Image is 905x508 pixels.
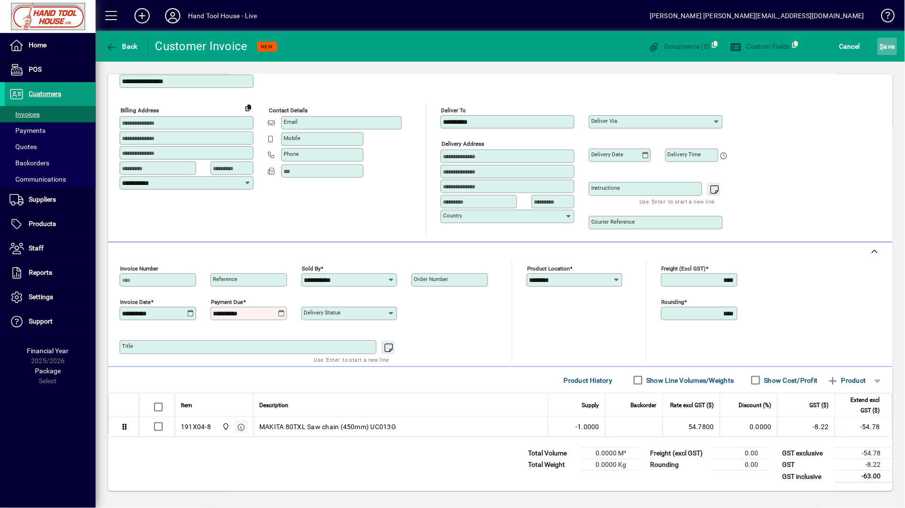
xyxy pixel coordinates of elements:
[414,276,448,282] mat-label: Order number
[564,373,613,388] span: Product History
[5,33,96,57] a: Home
[645,376,734,385] label: Show Line Volumes/Weights
[581,448,638,459] td: 0.0000 M³
[241,100,256,115] button: Copy to Delivery address
[648,43,710,50] span: Documents (0)
[778,459,835,471] td: GST
[29,65,42,73] span: POS
[259,400,288,411] span: Description
[155,39,248,54] div: Customer Invoice
[213,276,237,282] mat-label: Reference
[10,175,66,183] span: Communications
[302,265,320,272] mat-label: Sold by
[835,417,892,436] td: -54.78
[762,376,818,385] label: Show Cost/Profit
[810,400,829,411] span: GST ($)
[835,459,893,471] td: -8.22
[5,212,96,236] a: Products
[29,220,56,227] span: Products
[443,212,462,219] mat-label: Country
[304,309,341,316] mat-label: Delivery status
[646,38,713,55] button: Documents (0)
[27,347,69,355] span: Financial Year
[5,188,96,212] a: Suppliers
[284,135,300,141] mat-label: Mobile
[259,422,396,432] span: MAKITA 80TXL Saw chain (450mm) UC013G
[5,155,96,171] a: Backorders
[181,422,211,432] div: 191X04-8
[35,367,61,375] span: Package
[220,422,231,432] span: Frankton
[29,90,61,97] span: Customers
[739,400,772,411] span: Discount (%)
[778,448,835,459] td: GST exclusive
[839,39,861,54] span: Cancel
[582,400,599,411] span: Supply
[527,265,570,272] mat-label: Product location
[5,139,96,155] a: Quotes
[5,310,96,334] a: Support
[29,41,46,49] span: Home
[880,43,884,50] span: S
[835,448,893,459] td: -54.78
[314,354,389,365] mat-hint: Use 'Enter' to start a new line
[261,43,273,50] span: NEW
[284,151,299,157] mat-label: Phone
[823,372,871,389] button: Product
[646,459,713,471] td: Rounding
[575,422,599,432] span: -1.0000
[29,293,53,301] span: Settings
[29,269,52,276] span: Reports
[181,400,192,411] span: Item
[120,299,151,305] mat-label: Invoice date
[713,448,770,459] td: 0.00
[720,417,777,436] td: 0.0000
[10,127,45,134] span: Payments
[581,459,638,471] td: 0.0000 Kg
[728,38,793,55] button: Custom Fields
[10,143,37,151] span: Quotes
[713,459,770,471] td: 0.00
[188,8,257,23] div: Hand Tool House - Live
[837,38,863,55] button: Cancel
[29,244,44,252] span: Staff
[640,196,715,207] mat-hint: Use 'Enter' to start a new line
[591,218,635,225] mat-label: Courier Reference
[591,184,620,191] mat-label: Instructions
[730,43,791,50] span: Custom Fields
[662,265,706,272] mat-label: Freight (excl GST)
[880,39,895,54] span: ave
[560,372,617,389] button: Product History
[662,299,684,305] mat-label: Rounding
[5,122,96,139] a: Payments
[668,151,701,158] mat-label: Delivery time
[523,459,581,471] td: Total Weight
[777,417,835,436] td: -8.22
[5,237,96,260] a: Staff
[874,2,893,33] a: Knowledge Base
[10,159,49,167] span: Backorders
[122,343,133,349] mat-label: Title
[631,400,657,411] span: Backorder
[103,38,140,55] button: Back
[591,118,618,124] mat-label: Deliver via
[671,400,714,411] span: Rate excl GST ($)
[127,7,157,24] button: Add
[106,43,138,50] span: Back
[523,448,581,459] td: Total Volume
[10,110,40,118] span: Invoices
[120,265,158,272] mat-label: Invoice number
[5,285,96,309] a: Settings
[5,171,96,187] a: Communications
[5,261,96,285] a: Reports
[646,448,713,459] td: Freight (excl GST)
[211,299,243,305] mat-label: Payment due
[841,395,880,416] span: Extend excl GST ($)
[835,471,893,483] td: -63.00
[5,106,96,122] a: Invoices
[157,7,188,24] button: Profile
[591,151,624,158] mat-label: Delivery date
[441,107,466,114] mat-label: Deliver To
[5,58,96,82] a: POS
[29,195,56,203] span: Suppliers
